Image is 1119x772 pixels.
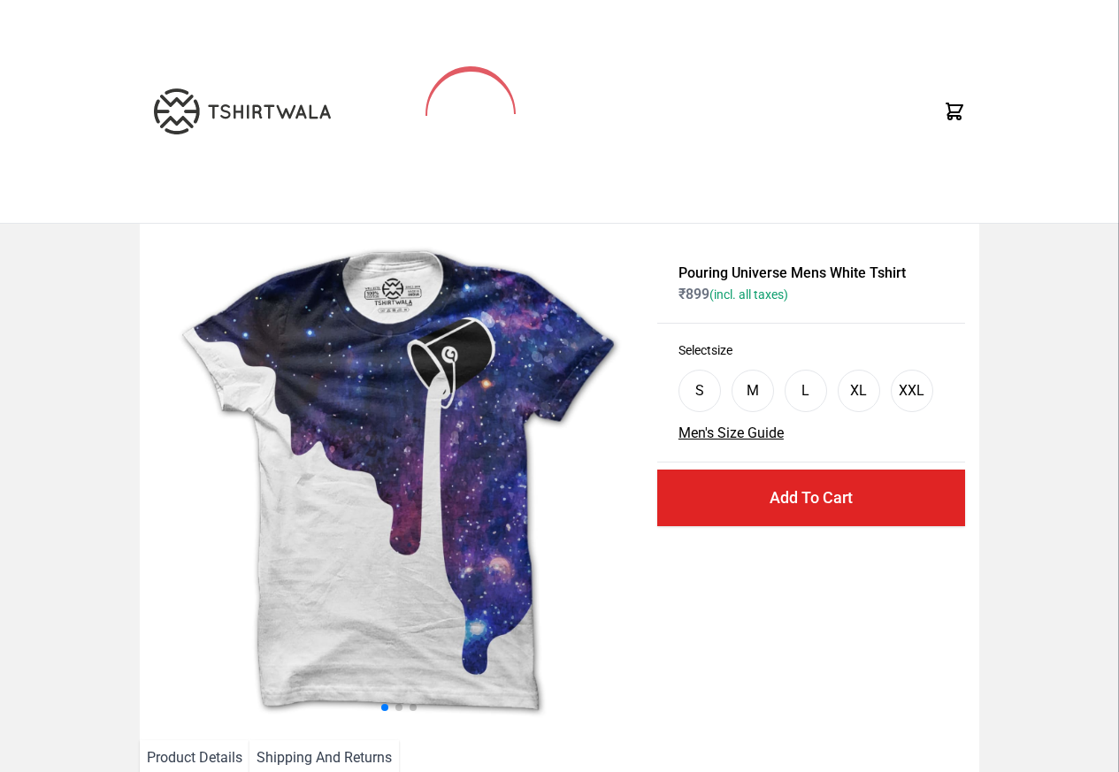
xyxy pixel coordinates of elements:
span: (incl. all taxes) [709,287,788,302]
div: XXL [899,380,924,401]
div: M [747,380,759,401]
button: Men's Size Guide [678,423,784,444]
div: S [695,380,704,401]
button: Add To Cart [657,470,965,526]
div: L [801,380,809,401]
img: galaxy.jpg [154,238,643,726]
img: TW-LOGO-400-104.png [154,88,331,134]
div: XL [850,380,867,401]
h1: Pouring Universe Mens White Tshirt [678,263,944,284]
h3: Select size [678,341,944,359]
span: ₹ 899 [678,286,788,302]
